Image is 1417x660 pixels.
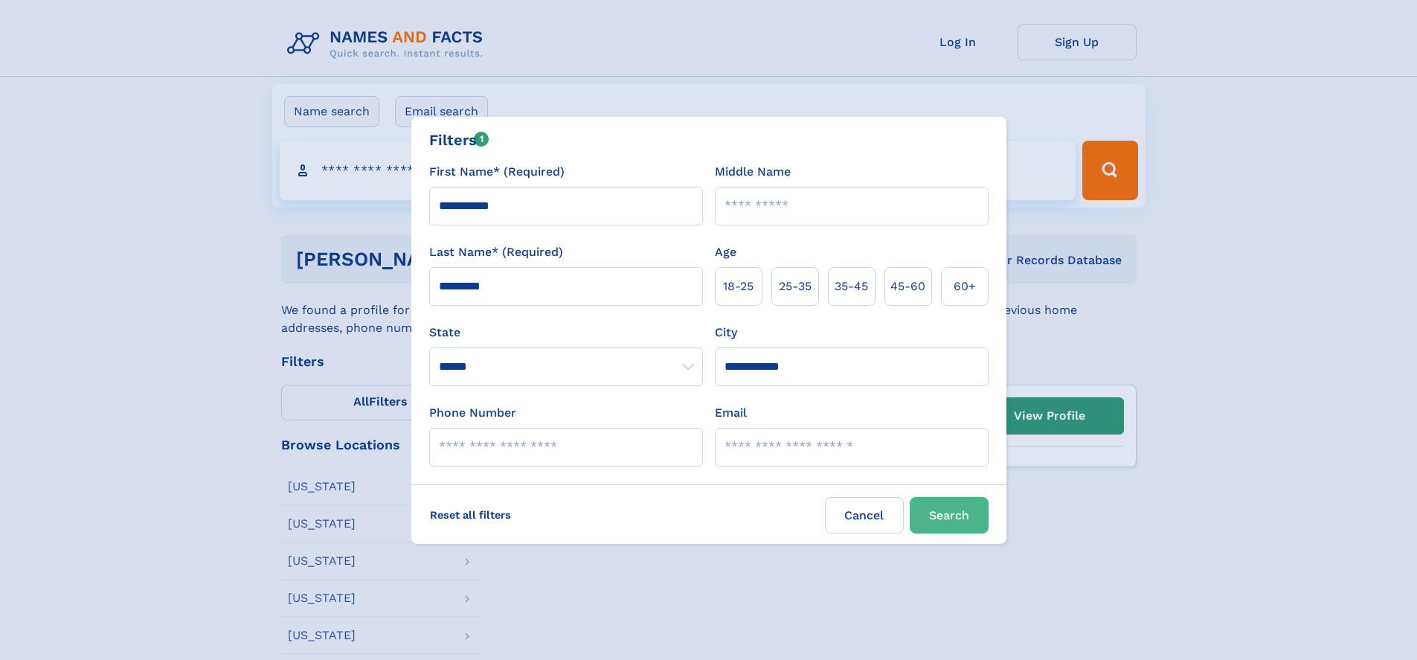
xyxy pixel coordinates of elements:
[890,278,925,295] span: 45‑60
[715,163,791,181] label: Middle Name
[715,324,737,342] label: City
[910,497,989,534] button: Search
[715,404,747,422] label: Email
[835,278,868,295] span: 35‑45
[420,497,521,533] label: Reset all filters
[723,278,754,295] span: 18‑25
[715,243,736,261] label: Age
[429,129,489,151] div: Filters
[779,278,812,295] span: 25‑35
[429,243,563,261] label: Last Name* (Required)
[429,163,565,181] label: First Name* (Required)
[825,497,904,534] label: Cancel
[429,404,516,422] label: Phone Number
[954,278,976,295] span: 60+
[429,324,703,342] label: State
